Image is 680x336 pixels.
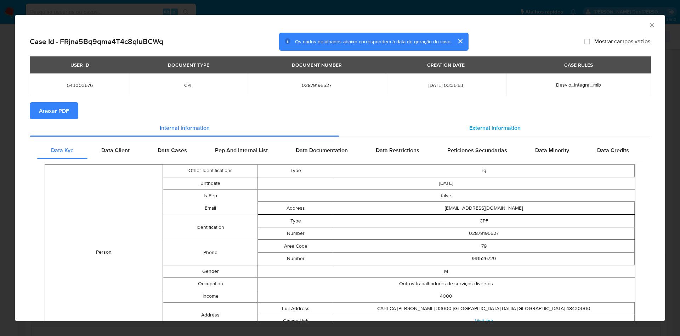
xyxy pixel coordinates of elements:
[333,227,635,239] td: 02879195527
[258,302,333,315] td: Full Address
[163,202,257,215] td: Email
[163,177,257,189] td: Birthdate
[163,240,257,265] td: Phone
[258,227,333,239] td: Number
[333,164,635,177] td: rg
[51,146,73,154] span: Data Kyc
[30,120,650,137] div: Detailed info
[288,59,346,71] div: DOCUMENT NUMBER
[560,59,597,71] div: CASE RULES
[257,177,635,189] td: [DATE]
[258,215,333,227] td: Type
[376,146,419,154] span: Data Restrictions
[163,189,257,202] td: Is Pep
[163,164,257,177] td: Other Identifications
[447,146,507,154] span: Peticiones Secundarias
[535,146,569,154] span: Data Minority
[163,215,257,240] td: Identification
[333,252,635,265] td: 991526729
[66,59,93,71] div: USER ID
[452,33,469,50] button: cerrar
[333,240,635,252] td: 79
[215,146,268,154] span: Pep And Internal List
[584,39,590,44] input: Mostrar campos vazios
[163,302,257,327] td: Address
[258,315,333,327] td: Gmaps Link
[556,81,601,88] span: Desvio_integral_mlb
[164,59,214,71] div: DOCUMENT TYPE
[257,277,635,290] td: Outros trabalhadores de serviços diversos
[648,21,655,28] button: Fechar a janela
[39,103,69,119] span: Anexar PDF
[258,202,333,214] td: Address
[257,290,635,302] td: 4000
[423,59,469,71] div: CREATION DATE
[333,202,635,214] td: [EMAIL_ADDRESS][DOMAIN_NAME]
[101,146,130,154] span: Data Client
[475,317,493,324] a: Visit link
[469,124,521,132] span: External information
[138,82,239,88] span: CPF
[158,146,187,154] span: Data Cases
[258,240,333,252] td: Area Code
[160,124,210,132] span: Internal information
[30,37,163,46] h2: Case Id - FRjna5Bq9qma4T4c8qIuBCWq
[597,146,629,154] span: Data Credits
[163,277,257,290] td: Occupation
[256,82,377,88] span: 02879195527
[257,189,635,202] td: false
[163,265,257,277] td: Gender
[257,265,635,277] td: M
[30,103,78,120] button: Anexar PDF
[594,38,650,45] span: Mostrar campos vazios
[37,142,643,159] div: Detailed internal info
[258,252,333,265] td: Number
[333,215,635,227] td: CPF
[296,146,348,154] span: Data Documentation
[258,164,333,177] td: Type
[333,302,635,315] td: CABECA [PERSON_NAME] 33000 [GEOGRAPHIC_DATA] BAHIA [GEOGRAPHIC_DATA] 48430000
[394,82,498,88] span: [DATE] 03:35:53
[15,15,665,321] div: closure-recommendation-modal
[38,82,121,88] span: 543003676
[163,290,257,302] td: Income
[295,38,452,45] span: Os dados detalhados abaixo correspondem à data de geração do caso.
